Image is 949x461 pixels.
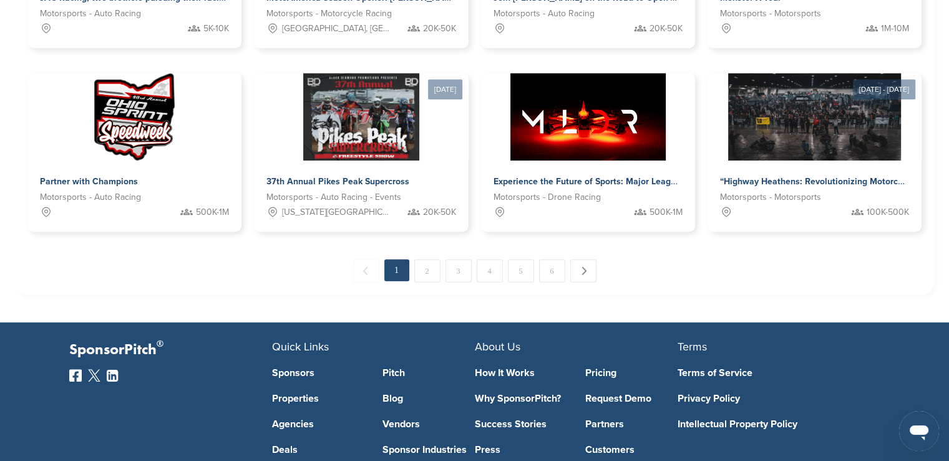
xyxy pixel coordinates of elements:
a: Sponsor Industries [382,445,475,455]
span: Motorsports - Auto Racing [40,7,141,21]
p: SponsorPitch [69,341,272,359]
a: 3 [445,259,472,282]
img: Twitter [88,369,100,382]
span: Motorsports - Drone Racing [494,191,601,204]
a: Properties [272,394,364,404]
a: Pitch [382,368,475,378]
a: Agencies [272,419,364,429]
a: 6 [539,259,565,282]
span: 1M-10M [881,22,909,36]
div: [DATE] [428,79,462,99]
a: Sponsorpitch & Experience the Future of Sports: Major League Drone Racing Live. Motorsports - Dro... [481,73,695,232]
span: [GEOGRAPHIC_DATA], [GEOGRAPHIC_DATA] [282,22,389,36]
span: Quick Links [272,340,329,354]
span: Terms [678,340,707,354]
a: Sponsors [272,368,364,378]
span: Experience the Future of Sports: Major League Drone Racing Live. [494,176,759,187]
a: Partners [585,419,678,429]
span: ← Previous [353,259,379,282]
span: Motorsports - Motorsports [720,7,821,21]
a: [DATE] - [DATE] Sponsorpitch & “Highway Heathens: Revolutionizing Motorcycle Entertainment and Co... [708,53,922,232]
span: Motorsports - Motorsports [720,191,821,204]
span: 5K-10K [203,22,229,36]
a: How It Works [475,368,567,378]
span: Motorsports - Motorcycle Racing [266,7,392,21]
a: 2 [414,259,440,282]
span: 500K-1M [650,206,683,219]
a: Customers [585,445,678,455]
span: 20K-50K [423,22,456,36]
span: 37th Annual Pikes Peak Supercross [266,176,409,187]
a: Blog [382,394,475,404]
a: Pricing [585,368,678,378]
a: [DATE] Sponsorpitch & 37th Annual Pikes Peak Supercross Motorsports - Auto Racing - Events [US_ST... [254,53,468,232]
a: Intellectual Property Policy [678,419,862,429]
img: Sponsorpitch & [94,73,175,161]
iframe: Bouton de lancement de la fenêtre de messagerie [899,411,939,451]
img: Sponsorpitch & [303,73,420,161]
em: 1 [384,259,409,281]
a: Next → [570,259,596,282]
div: [DATE] - [DATE] [853,79,915,99]
a: Success Stories [475,419,567,429]
a: Deals [272,445,364,455]
img: Facebook [69,369,82,382]
img: Sponsorpitch & [728,73,901,161]
span: 20K-50K [650,22,683,36]
span: ® [157,336,163,352]
a: 5 [508,259,534,282]
a: Request Demo [585,394,678,404]
span: [US_STATE][GEOGRAPHIC_DATA], [GEOGRAPHIC_DATA] [282,206,389,219]
a: Privacy Policy [678,394,862,404]
span: About Us [475,340,520,354]
span: Partner with Champions [40,176,138,187]
span: 100K-500K [867,206,909,219]
span: 20K-50K [423,206,456,219]
a: 4 [477,259,503,282]
a: Why SponsorPitch? [475,394,567,404]
img: Sponsorpitch & [510,73,666,161]
a: Sponsorpitch & Partner with Champions Motorsports - Auto Racing 500K-1M [27,73,241,232]
span: Motorsports - Auto Racing [494,7,595,21]
a: Terms of Service [678,368,862,378]
span: 500K-1M [196,206,229,219]
a: Vendors [382,419,475,429]
span: Motorsports - Auto Racing - Events [266,191,401,204]
span: Motorsports - Auto Racing [40,191,141,204]
a: Press [475,445,567,455]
